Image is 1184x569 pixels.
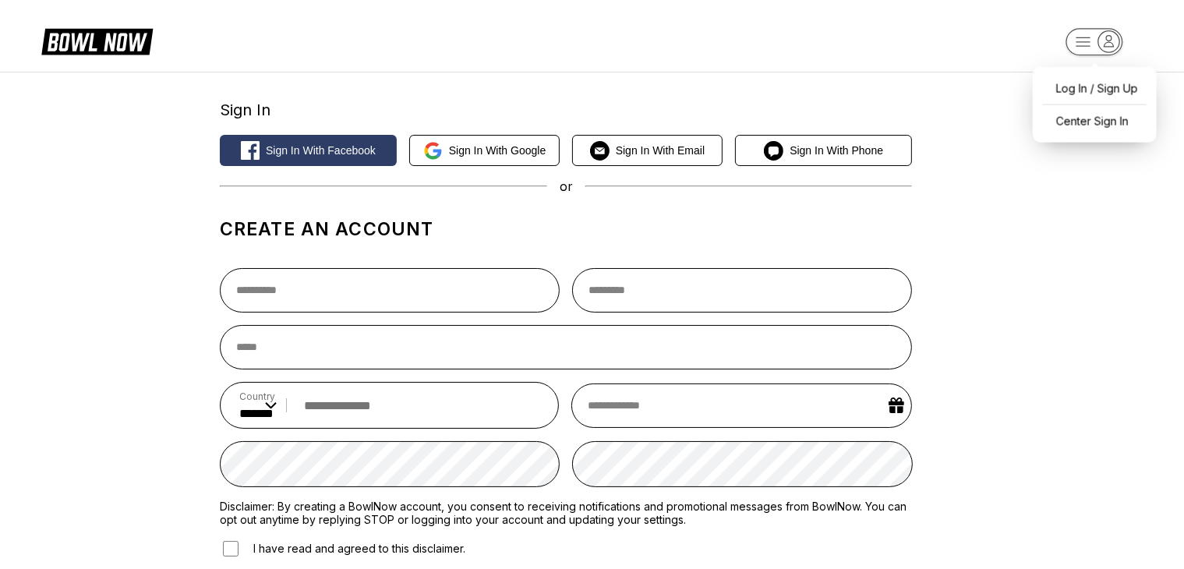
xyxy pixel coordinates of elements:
input: I have read and agreed to this disclaimer. [223,541,239,557]
label: Country [239,391,277,402]
button: Sign in with Phone [735,135,912,166]
span: Sign in with Email [616,144,705,157]
button: Sign in with Google [409,135,560,166]
span: Sign in with Facebook [266,144,376,157]
a: Center Sign In [1041,108,1149,135]
a: Log In / Sign Up [1041,75,1149,102]
h1: Create an account [220,218,913,240]
div: or [220,178,913,194]
label: I have read and agreed to this disclaimer. [220,539,465,559]
span: Sign in with Phone [790,144,883,157]
button: Sign in with Email [572,135,723,166]
span: Sign in with Google [449,144,546,157]
label: Disclaimer: By creating a BowlNow account, you consent to receiving notifications and promotional... [220,500,913,526]
div: Sign In [220,101,913,119]
button: Sign in with Facebook [220,135,397,166]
